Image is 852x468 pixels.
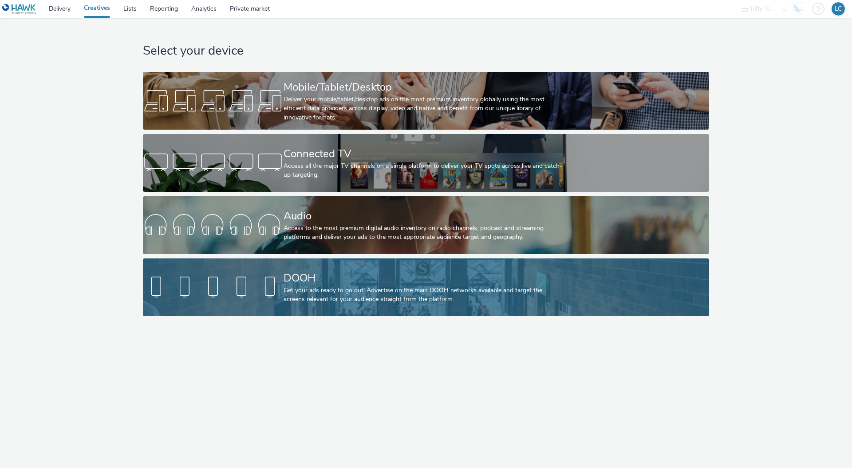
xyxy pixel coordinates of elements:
[2,4,36,15] img: undefined Logo
[284,270,565,286] div: DOOH
[284,162,565,180] div: Access all the major TV channels on a single platform to deliver your TV spots across live and ca...
[284,208,565,224] div: Audio
[791,2,808,16] a: Hawk Academy
[835,2,842,16] div: LC
[284,286,565,304] div: Get your ads ready to go out! Advertise on the main DOOH networks available and target the screen...
[143,134,709,192] a: Connected TVAccess all the major TV channels on a single platform to deliver your TV spots across...
[284,146,565,162] div: Connected TV
[143,72,709,130] a: Mobile/Tablet/DesktopDeliver your mobile/tablet/desktop ads on the most premium inventory globall...
[143,258,709,316] a: DOOHGet your ads ready to go out! Advertise on the main DOOH networks available and target the sc...
[284,224,565,242] div: Access to the most premium digital audio inventory on radio channels, podcast and streaming platf...
[143,43,709,59] h1: Select your device
[791,2,804,16] img: Hawk Academy
[143,196,709,254] a: AudioAccess to the most premium digital audio inventory on radio channels, podcast and streaming ...
[284,79,565,95] div: Mobile/Tablet/Desktop
[284,95,565,122] div: Deliver your mobile/tablet/desktop ads on the most premium inventory globally using the most effi...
